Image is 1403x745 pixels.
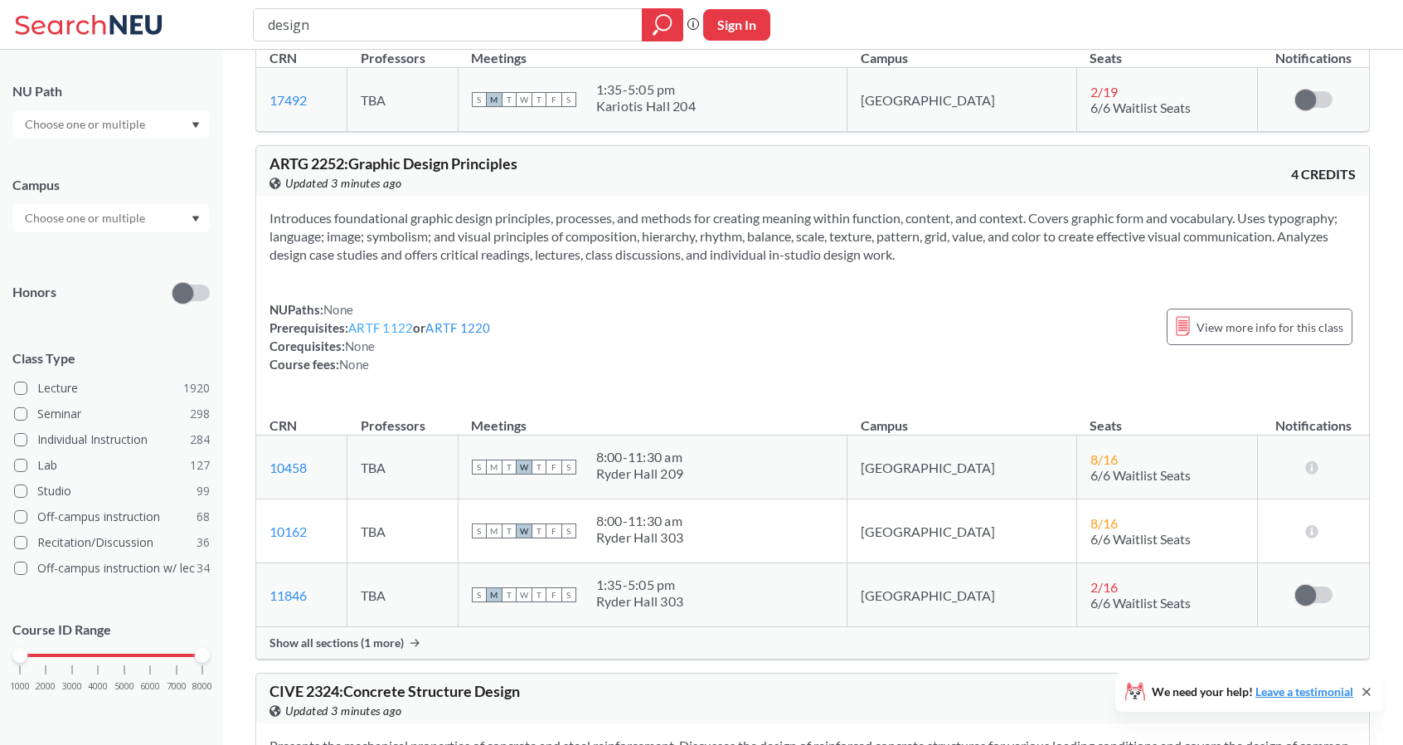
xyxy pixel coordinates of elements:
td: [GEOGRAPHIC_DATA] [847,68,1077,132]
span: S [472,460,487,475]
span: 99 [197,482,210,500]
input: Class, professor, course number, "phrase" [266,11,630,39]
span: 6/6 Waitlist Seats [1090,100,1191,115]
th: Seats [1076,32,1257,68]
span: We need your help! [1152,686,1353,698]
span: T [532,92,546,107]
span: W [517,523,532,538]
span: F [546,523,561,538]
span: 5000 [114,682,134,691]
label: Recitation/Discussion [14,532,210,553]
div: Ryder Hall 209 [596,465,684,482]
th: Notifications [1258,400,1369,436]
a: 17492 [269,92,307,108]
td: [GEOGRAPHIC_DATA] [847,563,1077,627]
span: F [546,92,561,107]
span: Updated 3 minutes ago [285,174,402,192]
td: [GEOGRAPHIC_DATA] [847,436,1077,499]
span: None [339,357,369,372]
span: W [517,92,532,107]
td: [GEOGRAPHIC_DATA] [847,499,1077,563]
td: TBA [347,563,458,627]
input: Choose one or multiple [17,208,156,228]
span: CIVE 2324 : Concrete Structure Design [269,682,520,700]
span: 2000 [36,682,56,691]
a: ARTF 1220 [425,320,490,335]
span: F [546,460,561,475]
span: 6000 [140,682,160,691]
span: S [561,587,576,602]
div: Show all sections (1 more) [256,627,1369,659]
span: M [487,460,502,475]
div: 8:00 - 11:30 am [596,449,684,465]
span: None [323,302,353,317]
p: Course ID Range [12,621,210,640]
label: Individual Instruction [14,429,210,450]
span: M [487,92,502,107]
td: TBA [347,68,458,132]
span: 2 / 16 [1090,579,1118,595]
td: TBA [347,436,458,499]
span: 7000 [167,682,187,691]
label: Off-campus instruction [14,506,210,528]
span: 36 [197,533,210,552]
svg: Dropdown arrow [192,216,200,222]
a: ARTF 1122 [348,320,413,335]
span: 8 / 16 [1090,515,1118,531]
th: Notifications [1258,32,1369,68]
span: T [502,92,517,107]
span: 8 / 16 [1090,451,1118,467]
svg: Dropdown arrow [192,122,200,129]
a: 11846 [269,587,307,603]
span: S [561,92,576,107]
label: Off-campus instruction w/ lec [14,558,210,579]
input: Choose one or multiple [17,114,156,134]
span: S [561,460,576,475]
span: Updated 3 minutes ago [285,702,402,720]
span: W [517,587,532,602]
th: Professors [347,400,458,436]
span: None [345,338,375,353]
span: 6/6 Waitlist Seats [1090,467,1191,483]
label: Lecture [14,377,210,399]
span: 298 [190,405,210,423]
span: 284 [190,431,210,449]
th: Campus [847,32,1077,68]
span: 3000 [62,682,82,691]
span: 8000 [192,682,212,691]
th: Campus [847,400,1077,436]
button: Sign In [703,9,770,41]
span: M [487,587,502,602]
a: Leave a testimonial [1255,684,1353,699]
span: T [532,460,546,475]
div: 8:00 - 11:30 am [596,513,684,529]
span: 68 [197,508,210,526]
span: 6/6 Waitlist Seats [1090,595,1191,611]
span: M [487,523,502,538]
span: T [532,587,546,602]
p: Honors [12,283,56,302]
div: magnifying glass [642,8,683,41]
span: T [532,523,546,538]
th: Meetings [458,400,847,436]
span: S [561,523,576,538]
div: 1:35 - 5:05 pm [596,81,696,98]
span: F [546,587,561,602]
span: 1920 [183,379,210,397]
div: Ryder Hall 303 [596,529,684,546]
div: CRN [269,416,297,435]
th: Meetings [458,32,847,68]
svg: magnifying glass [653,13,672,37]
label: Studio [14,480,210,502]
div: 1:35 - 5:05 pm [596,577,684,593]
div: Ryder Hall 303 [596,593,684,610]
span: 34 [197,559,210,577]
span: 4 CREDITS [1291,165,1356,183]
div: Dropdown arrow [12,204,210,232]
span: T [502,460,517,475]
div: NU Path [12,82,210,100]
span: Class Type [12,349,210,368]
span: Show all sections (1 more) [269,635,404,650]
span: View more info for this class [1197,317,1343,338]
label: Lab [14,455,210,476]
